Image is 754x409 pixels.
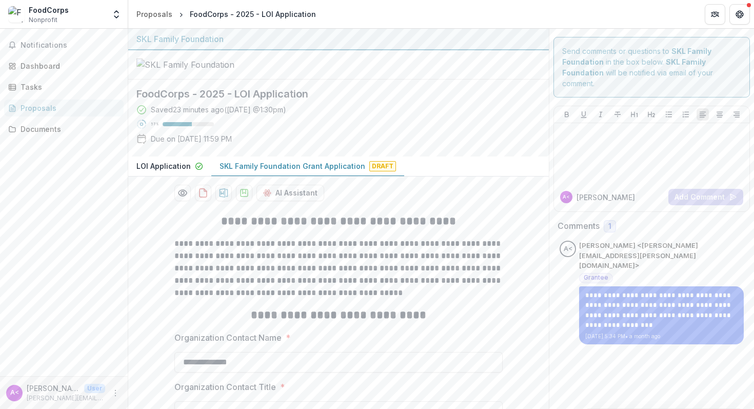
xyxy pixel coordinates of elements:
[668,189,743,205] button: Add Comment
[27,383,80,394] p: [PERSON_NAME] <[PERSON_NAME][EMAIL_ADDRESS][PERSON_NAME][DOMAIN_NAME]>
[4,79,124,95] a: Tasks
[10,389,19,396] div: Amisha Harding <amisha.harding@foodcorps.org>
[584,274,608,281] span: Grantee
[697,108,709,121] button: Align Left
[585,333,738,340] p: [DATE] 5:34 PM • a month ago
[21,124,115,134] div: Documents
[195,185,211,201] button: download-proposal
[553,37,750,98] div: Send comments or questions to in the box below. will be notified via email of your comment.
[730,108,743,121] button: Align Right
[628,108,641,121] button: Heading 1
[563,194,570,200] div: Amisha Harding <amisha.harding@foodcorps.org>
[151,121,158,128] p: 57 %
[174,185,191,201] button: Preview 1c4fd00b-31cb-4b21-b8f7-0471c0d81e17-1.pdf
[27,394,105,403] p: [PERSON_NAME][EMAIL_ADDRESS][PERSON_NAME][DOMAIN_NAME]
[564,246,572,252] div: Amisha Harding <amisha.harding@foodcorps.org>
[236,185,252,201] button: download-proposal
[29,15,57,25] span: Nonprofit
[663,108,675,121] button: Bullet List
[705,4,725,25] button: Partners
[578,108,590,121] button: Underline
[109,4,124,25] button: Open entity switcher
[608,222,611,231] span: 1
[220,161,365,171] p: SKL Family Foundation Grant Application
[29,5,69,15] div: FoodCorps
[174,381,276,393] p: Organization Contact Title
[136,88,524,100] h2: FoodCorps - 2025 - LOI Application
[594,108,607,121] button: Italicize
[151,133,232,144] p: Due on [DATE] 11:59 PM
[256,185,324,201] button: AI Assistant
[577,192,635,203] p: [PERSON_NAME]
[4,121,124,138] a: Documents
[136,59,239,71] img: SKL Family Foundation
[21,41,120,50] span: Notifications
[21,61,115,71] div: Dashboard
[136,9,172,20] div: Proposals
[136,33,541,45] div: SKL Family Foundation
[8,6,25,23] img: FoodCorps
[109,387,122,399] button: More
[132,7,320,22] nav: breadcrumb
[645,108,658,121] button: Heading 2
[579,241,744,271] p: [PERSON_NAME] <[PERSON_NAME][EMAIL_ADDRESS][PERSON_NAME][DOMAIN_NAME]>
[215,185,232,201] button: download-proposal
[84,384,105,393] p: User
[21,82,115,92] div: Tasks
[190,9,316,20] div: FoodCorps - 2025 - LOI Application
[611,108,624,121] button: Strike
[174,332,282,344] p: Organization Contact Name
[369,161,396,171] span: Draft
[561,108,573,121] button: Bold
[132,7,176,22] a: Proposals
[558,221,600,231] h2: Comments
[4,57,124,74] a: Dashboard
[136,161,191,171] p: LOI Application
[151,104,286,115] div: Saved 23 minutes ago ( [DATE] @ 1:30pm )
[21,103,115,113] div: Proposals
[4,100,124,116] a: Proposals
[680,108,692,121] button: Ordered List
[4,37,124,53] button: Notifications
[713,108,726,121] button: Align Center
[729,4,750,25] button: Get Help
